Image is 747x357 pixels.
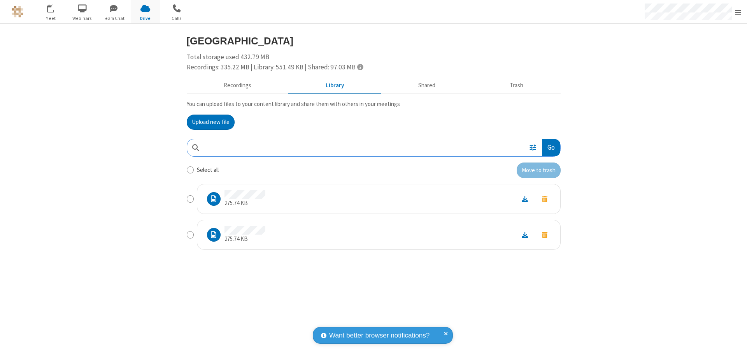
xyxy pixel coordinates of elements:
span: Want better browser notifications? [329,330,430,341]
label: Select all [197,166,219,175]
img: QA Selenium DO NOT DELETE OR CHANGE [12,6,23,18]
span: Totals displayed include files that have been moved to the trash. [357,64,363,70]
div: Total storage used 432.79 MB [187,52,561,72]
a: Download file [515,194,535,203]
span: Drive [131,15,160,22]
button: Shared during meetings [381,78,473,93]
span: Meet [36,15,65,22]
button: Upload new file [187,115,235,130]
span: Webinars [68,15,97,22]
a: Download file [515,230,535,239]
div: Recordings: 335.22 MB | Library: 551.49 KB | Shared: 97.03 MB [187,62,561,72]
p: 275.74 KB [224,199,265,208]
button: Move to trash [535,230,554,240]
div: 11 [51,4,58,10]
span: Calls [162,15,191,22]
button: Content library [289,78,381,93]
button: Move to trash [535,194,554,204]
button: Go [542,139,560,157]
button: Move to trash [517,163,561,178]
p: You can upload files to your content library and share them with others in your meetings [187,100,561,109]
button: Trash [473,78,561,93]
button: Recorded meetings [187,78,289,93]
span: Team Chat [99,15,128,22]
h3: [GEOGRAPHIC_DATA] [187,35,561,46]
p: 275.74 KB [224,235,265,244]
